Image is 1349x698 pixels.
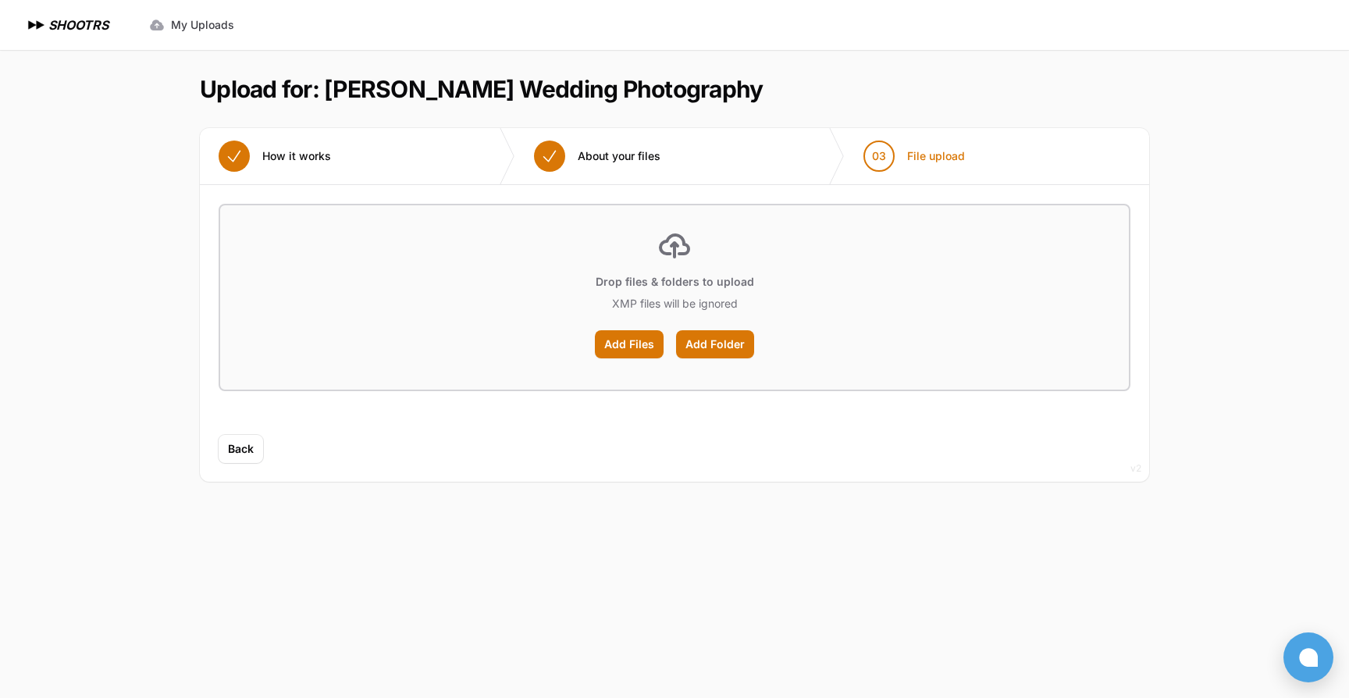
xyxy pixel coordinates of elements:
p: XMP files will be ignored [612,296,738,312]
img: SHOOTRS [25,16,48,34]
button: Back [219,435,263,463]
p: Drop files & folders to upload [596,274,754,290]
div: v2 [1130,459,1141,478]
span: My Uploads [171,17,234,33]
span: File upload [907,148,965,164]
button: 03 File upload [845,128,984,184]
span: 03 [872,148,886,164]
label: Add Files [595,330,664,358]
span: Back [228,441,254,457]
a: My Uploads [140,11,244,39]
span: About your files [578,148,660,164]
button: Open chat window [1283,632,1333,682]
button: How it works [200,128,350,184]
span: How it works [262,148,331,164]
button: About your files [515,128,679,184]
h1: Upload for: [PERSON_NAME] Wedding Photography [200,75,763,103]
h1: SHOOTRS [48,16,109,34]
a: SHOOTRS SHOOTRS [25,16,109,34]
label: Add Folder [676,330,754,358]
